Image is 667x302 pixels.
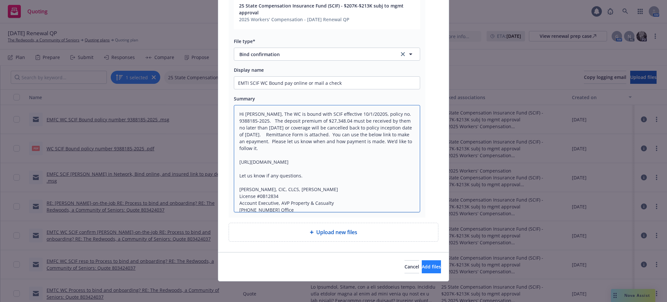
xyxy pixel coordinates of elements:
[234,77,420,89] input: Add display name here...
[239,2,416,16] button: 25 State Compensation Insurance Fund (SCIF) - $207K-$213K subj to mgmt approval
[422,260,441,273] button: Add files
[316,228,357,236] span: Upload new files
[239,16,416,23] div: 2025 Workers' Compensation - [DATE] Renewal QP
[234,96,255,102] span: Summary
[234,67,264,73] span: Display name
[239,51,390,58] span: Bind confirmation
[234,38,255,44] span: File type*
[229,223,438,242] div: Upload new files
[234,48,420,61] button: Bind confirmationclear selection
[422,264,441,270] span: Add files
[399,50,407,58] a: clear selection
[234,105,420,212] textarea: Hi [PERSON_NAME], The WC is bound with SCIF effective 10/1/20205, policy no. 9388185-2025. The de...
[404,264,419,270] span: Cancel
[404,260,419,273] button: Cancel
